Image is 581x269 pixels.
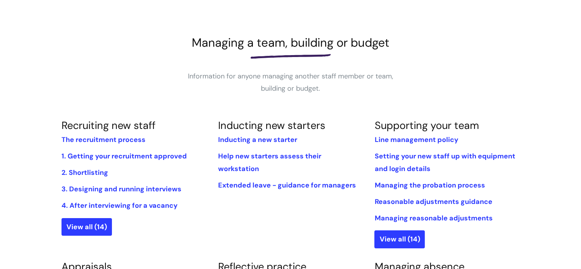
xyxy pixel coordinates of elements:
a: The recruitment process [61,135,146,144]
a: View all (14) [374,230,425,248]
a: Managing reasonable adjustments [374,214,492,223]
h1: Managing a team, building or budget [61,36,520,50]
a: Supporting your team [374,119,479,132]
p: Information for anyone managing another staff member or team, building or budget. [176,70,405,95]
a: Inducting new starters [218,119,325,132]
a: 1. Getting your recruitment approved [61,152,187,161]
a: Setting your new staff up with equipment and login details [374,152,515,173]
a: Inducting a new starter [218,135,297,144]
a: 2. Shortlisting [61,168,108,177]
a: 3. Designing and running interviews [61,184,181,194]
a: Managing the probation process [374,181,485,190]
a: Recruiting new staff [61,119,155,132]
a: Reasonable adjustments guidance [374,197,492,206]
a: 4. After interviewing for a vacancy [61,201,178,210]
a: View all (14) [61,218,112,236]
a: Help new starters assess their workstation [218,152,321,173]
a: Line management policy [374,135,458,144]
a: Extended leave - guidance for managers [218,181,356,190]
